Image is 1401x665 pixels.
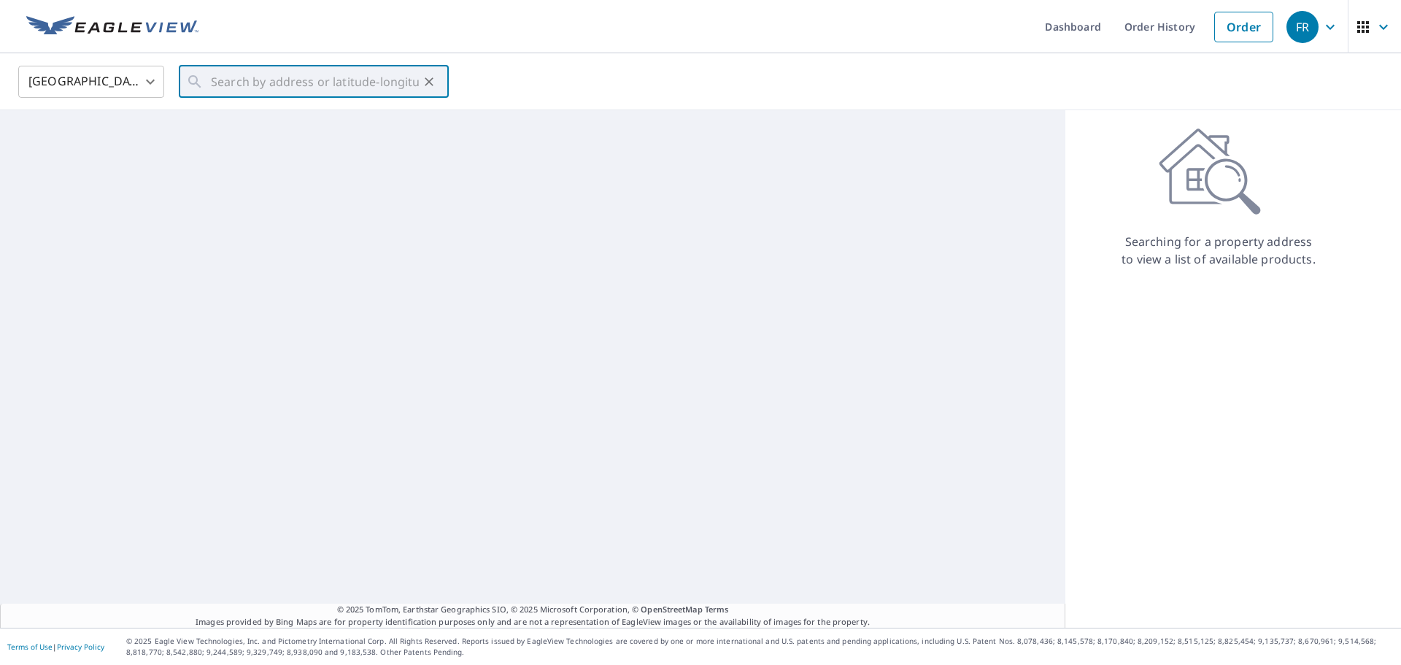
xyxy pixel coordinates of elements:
[1286,11,1319,43] div: FR
[211,61,419,102] input: Search by address or latitude-longitude
[57,642,104,652] a: Privacy Policy
[705,604,729,615] a: Terms
[641,604,702,615] a: OpenStreetMap
[7,642,53,652] a: Terms of Use
[419,72,439,92] button: Clear
[18,61,164,102] div: [GEOGRAPHIC_DATA]
[337,604,729,616] span: © 2025 TomTom, Earthstar Geographics SIO, © 2025 Microsoft Corporation, ©
[126,636,1394,658] p: © 2025 Eagle View Technologies, Inc. and Pictometry International Corp. All Rights Reserved. Repo...
[26,16,198,38] img: EV Logo
[1121,233,1316,268] p: Searching for a property address to view a list of available products.
[7,642,104,651] p: |
[1214,12,1273,42] a: Order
